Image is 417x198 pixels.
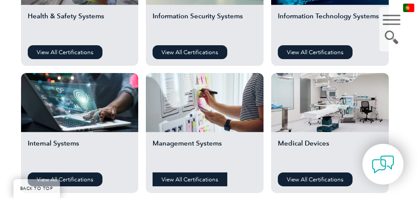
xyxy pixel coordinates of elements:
a: View All Certifications [28,45,102,59]
h2: Health & Safety Systems [28,12,132,39]
a: View All Certifications [153,45,227,59]
h2: Medical Devices [278,139,382,166]
h2: Internal Systems [28,139,132,166]
a: View All Certifications [278,172,353,186]
a: BACK TO TOP [13,179,60,198]
img: pt [403,4,414,12]
a: View All Certifications [153,172,227,186]
h2: Information Security Systems [153,12,257,39]
h2: Information Technology Systems [278,12,382,39]
a: View All Certifications [28,172,102,186]
img: contact-chat.png [372,153,394,176]
h2: Management Systems [153,139,257,166]
a: View All Certifications [278,45,353,59]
